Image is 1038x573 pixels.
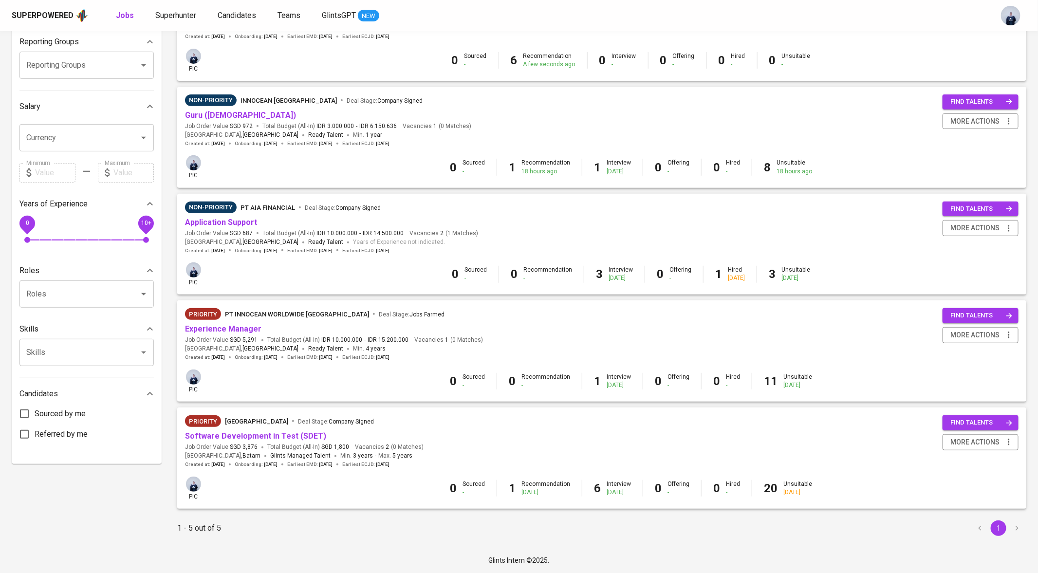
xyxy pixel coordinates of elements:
b: 0 [450,161,457,174]
span: Ready Talent [308,345,343,352]
img: annisa@glints.com [1001,6,1020,25]
p: 1 - 5 out of 5 [177,522,221,534]
span: Vacancies ( 1 Matches ) [409,229,478,238]
a: Guru ([DEMOGRAPHIC_DATA]) [185,111,296,120]
div: Unsuitable [783,480,812,497]
div: Salary [19,97,154,116]
span: 1 year [366,131,382,138]
b: 0 [511,267,518,281]
b: 0 [713,374,720,388]
button: find talents [943,308,1019,323]
div: [DATE] [783,488,812,497]
span: IDR 15.200.000 [368,336,408,344]
button: find talents [943,202,1019,217]
span: [DATE] [376,461,389,468]
span: Vacancies ( 0 Matches ) [414,336,483,344]
b: 0 [452,267,459,281]
span: Earliest ECJD : [342,140,389,147]
span: [DATE] [264,140,278,147]
span: Total Budget (All-In) [262,122,397,130]
div: Hired [726,159,740,175]
span: - [359,229,361,238]
div: Interview [609,266,633,282]
span: Earliest ECJD : [342,33,389,40]
span: Non-Priority [185,203,237,212]
b: 6 [511,54,518,67]
div: Sourced [463,373,485,389]
span: 0 [25,220,29,226]
button: Open [137,287,150,301]
span: SGD 3,876 [230,443,258,451]
span: Priority [185,310,221,319]
span: PT AIA FINANCIAL [241,204,295,211]
span: Batam [242,451,260,461]
span: NEW [358,11,379,21]
a: Application Support [185,218,257,227]
span: Onboarding : [235,33,278,40]
span: [DATE] [211,461,225,468]
span: Superhunter [155,11,196,20]
span: Total Budget (All-In) [262,229,404,238]
div: pic [185,48,202,73]
span: - [364,336,366,344]
div: Hired [726,480,740,497]
button: more actions [943,434,1019,450]
b: 1 [509,481,516,495]
button: find talents [943,94,1019,110]
span: Company Signed [377,97,423,104]
p: Reporting Groups [19,36,79,48]
b: 0 [655,481,662,495]
nav: pagination navigation [971,520,1026,536]
button: more actions [943,220,1019,236]
span: [DATE] [211,33,225,40]
div: [DATE] [609,274,633,282]
b: 0 [769,54,776,67]
div: - [726,381,740,389]
span: Created at : [185,247,225,254]
span: Created at : [185,140,225,147]
span: Earliest EMD : [287,140,333,147]
img: annisa@glints.com [186,155,201,170]
span: [GEOGRAPHIC_DATA] [242,344,298,354]
span: [DATE] [264,354,278,361]
b: 20 [764,481,778,495]
span: Earliest ECJD : [342,354,389,361]
img: app logo [75,8,89,23]
span: [DATE] [376,33,389,40]
button: page 1 [991,520,1006,536]
span: find talents [950,203,1013,215]
div: Offering [667,159,689,175]
span: 10+ [141,220,151,226]
b: 3 [769,267,776,281]
button: Open [137,131,150,145]
div: - [673,60,695,69]
div: pic [185,476,202,501]
span: Company Signed [335,204,381,211]
span: SGD 972 [230,122,253,130]
span: Earliest ECJD : [342,461,389,468]
div: Sufficient Talents in Pipeline [185,94,237,106]
div: Sourced [464,52,487,69]
span: 1 [444,336,448,344]
span: Innocean [GEOGRAPHIC_DATA] [241,97,337,104]
p: Roles [19,265,39,277]
span: Sourced by me [35,408,86,420]
span: [DATE] [264,33,278,40]
span: Deal Stage : [305,204,381,211]
span: Min. [353,345,386,352]
a: Candidates [218,10,258,22]
span: [DATE] [376,354,389,361]
div: Recommendation [523,266,572,282]
span: [DATE] [376,247,389,254]
div: 18 hours ago [521,167,570,176]
div: Recommendation [521,159,570,175]
span: [GEOGRAPHIC_DATA] , [185,451,260,461]
div: Offering [667,480,689,497]
span: find talents [950,96,1013,108]
p: Years of Experience [19,198,88,210]
div: Recommendation [521,480,570,497]
div: [DATE] [781,274,810,282]
span: [DATE] [319,354,333,361]
button: more actions [943,113,1019,129]
span: [DATE] [264,247,278,254]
